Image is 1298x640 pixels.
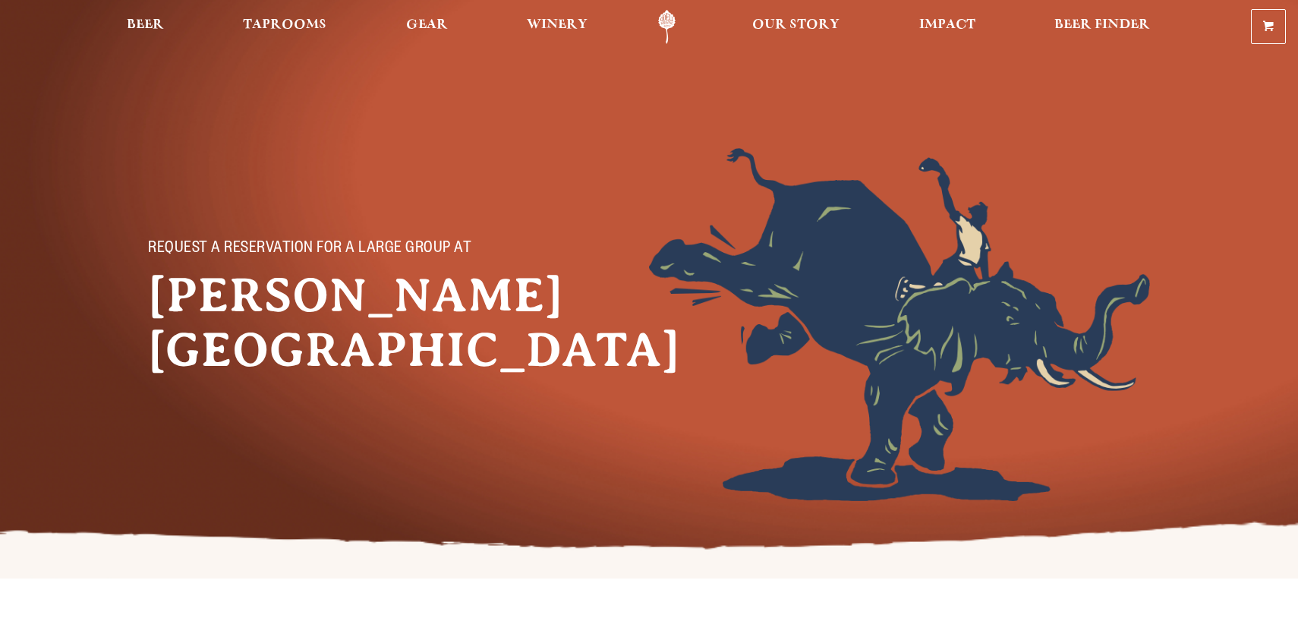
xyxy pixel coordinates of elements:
[527,19,588,31] span: Winery
[148,268,512,377] h1: [PERSON_NAME][GEOGRAPHIC_DATA]
[752,19,840,31] span: Our Story
[1054,19,1150,31] span: Beer Finder
[396,10,458,44] a: Gear
[909,10,985,44] a: Impact
[649,148,1150,501] img: Foreground404
[233,10,336,44] a: Taprooms
[919,19,975,31] span: Impact
[517,10,597,44] a: Winery
[742,10,849,44] a: Our Story
[117,10,174,44] a: Beer
[127,19,164,31] span: Beer
[638,10,695,44] a: Odell Home
[148,241,482,259] p: Request a reservation for a large group at
[243,19,326,31] span: Taprooms
[406,19,448,31] span: Gear
[1044,10,1160,44] a: Beer Finder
